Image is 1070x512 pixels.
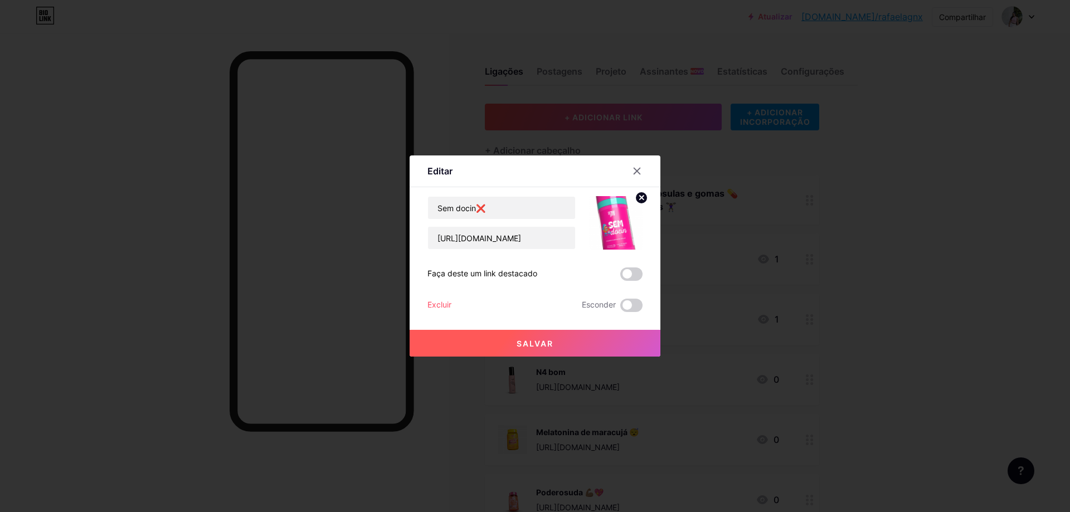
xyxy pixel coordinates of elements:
input: URL [428,227,575,249]
button: Salvar [410,330,660,357]
font: Excluir [427,300,451,309]
img: link_miniatura [589,196,643,250]
font: Faça deste um link destacado [427,269,537,278]
font: Editar [427,165,453,177]
font: Esconder [582,300,616,309]
input: Título [428,197,575,219]
font: Salvar [517,339,553,348]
